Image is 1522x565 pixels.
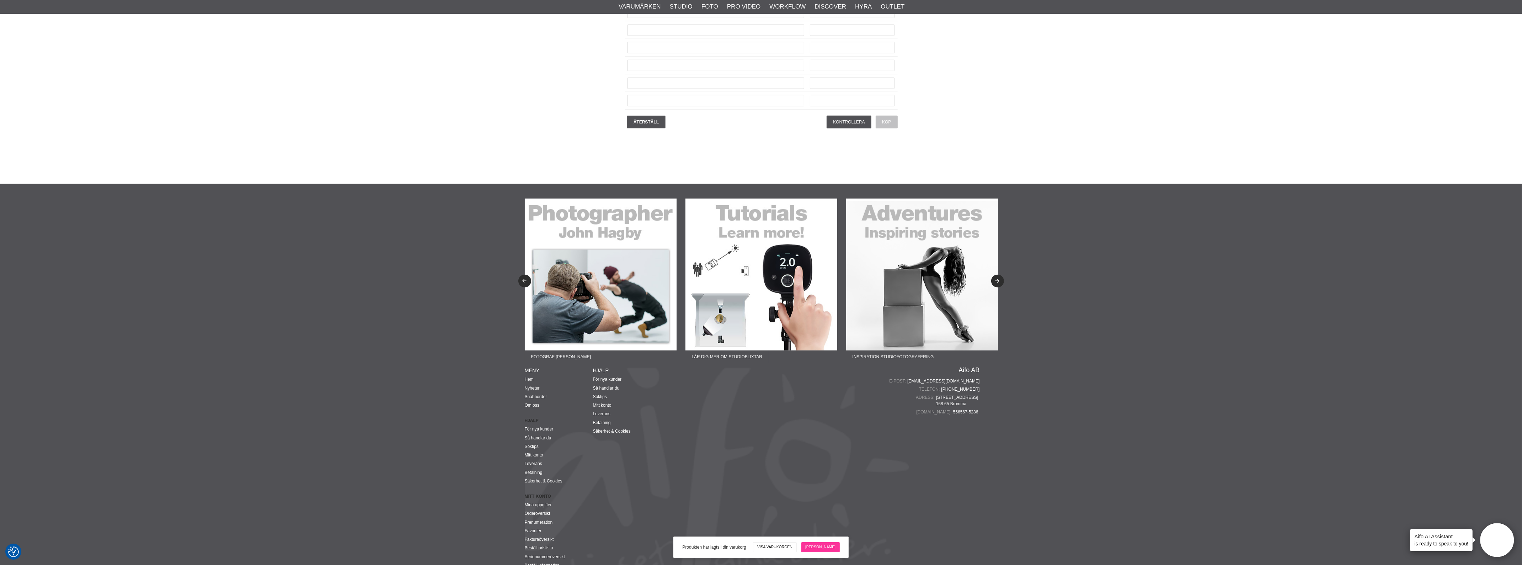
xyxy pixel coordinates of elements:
[525,493,593,500] strong: Mitt konto
[525,444,539,449] a: Söktips
[525,386,540,391] a: Nyheter
[525,461,542,466] a: Leverans
[593,420,611,425] a: Betalning
[801,542,840,552] a: [PERSON_NAME]
[846,350,940,363] span: Inspiration Studiofotografering
[1414,533,1468,540] h4: Aifo AI Assistant
[953,409,980,415] span: 556567-5286
[525,511,550,516] a: Orderöversikt
[685,199,837,350] img: Annons:22-01F banner-sidfot-tutorials.jpg
[525,453,543,458] a: Mitt konto
[593,411,610,416] a: Leverans
[682,544,746,550] span: Produkten har lagts i din varukorg
[525,479,562,484] a: Säkerhet & Cookies
[525,537,554,542] a: Fakturaöversikt
[889,378,907,384] span: E-post:
[991,275,1004,287] button: Next
[846,199,998,363] a: Annons:22-02F banner-sidfot-adventures.jpgInspiration Studiofotografering
[593,367,661,374] h4: Hjälp
[881,2,904,11] a: Outlet
[815,2,846,11] a: Discover
[525,528,541,533] a: Favoriter
[619,2,661,11] a: Varumärken
[769,2,806,11] a: Workflow
[670,2,693,11] a: Studio
[919,386,941,392] span: Telefon:
[525,394,547,399] a: Snabborder
[753,542,797,552] a: Visa varukorgen
[855,2,872,11] a: Hyra
[846,199,998,350] img: Annons:22-02F banner-sidfot-adventures.jpg
[525,377,534,382] a: Hem
[627,116,666,128] input: Återställ
[593,377,622,382] a: För nya kunder
[525,545,553,550] a: Beställ prislista
[525,199,677,350] img: Annons:22-08F banner-sidfot-john.jpg
[907,378,979,384] a: [EMAIL_ADDRESS][DOMAIN_NAME]
[936,394,980,407] span: [STREET_ADDRESS] 168 65 Bromma
[685,350,769,363] span: Lär dig mer om studioblixtar
[958,367,979,373] a: Aifo AB
[727,2,760,11] a: Pro Video
[525,502,552,507] a: Mina uppgifter
[525,350,597,363] span: Fotograf [PERSON_NAME]
[941,386,979,392] a: [PHONE_NUMBER]
[593,394,607,399] a: Söktips
[1410,529,1473,551] div: is ready to speak to you!
[525,554,565,559] a: Serienummeröversikt
[593,386,620,391] a: Så handlar du
[8,546,19,557] img: Revisit consent button
[525,367,593,374] h4: Meny
[827,116,871,128] input: Kontrollera
[525,199,677,363] a: Annons:22-08F banner-sidfot-john.jpgFotograf [PERSON_NAME]
[8,545,19,558] button: Samtyckesinställningar
[525,520,553,525] a: Prenumeration
[916,409,953,415] span: [DOMAIN_NAME]:
[518,275,531,287] button: Previous
[525,435,551,440] a: Så handlar du
[525,427,554,432] a: För nya kunder
[685,199,837,363] a: Annons:22-01F banner-sidfot-tutorials.jpgLär dig mer om studioblixtar
[916,394,936,401] span: Adress:
[593,403,612,408] a: Mitt konto
[593,429,631,434] a: Säkerhet & Cookies
[525,403,539,408] a: Om oss
[525,470,543,475] a: Betalning
[701,2,718,11] a: Foto
[525,417,593,424] strong: Hjälp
